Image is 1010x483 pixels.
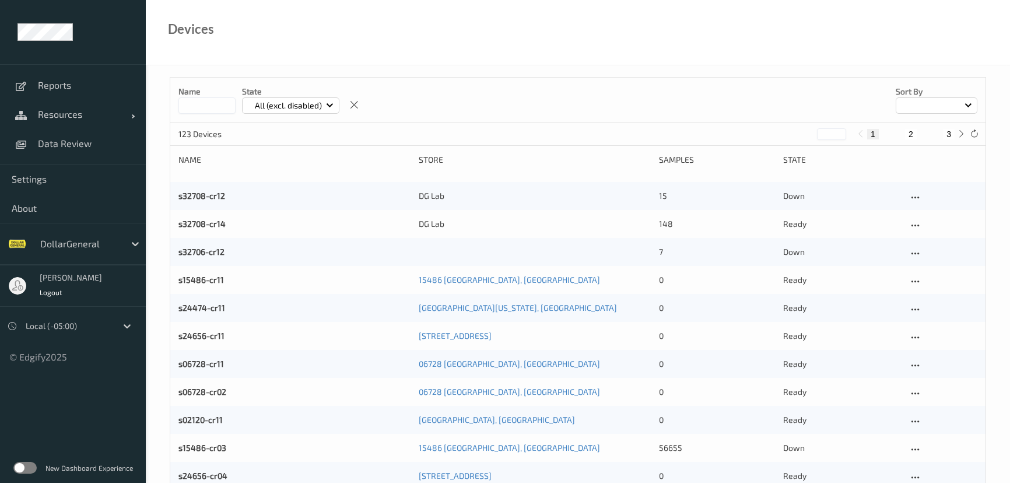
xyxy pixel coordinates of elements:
p: ready [783,386,899,398]
div: 148 [659,218,775,230]
div: 7 [659,246,775,258]
div: 0 [659,414,775,426]
a: [STREET_ADDRESS] [419,471,492,481]
button: 1 [867,129,879,139]
p: ready [783,414,899,426]
p: down [783,442,899,454]
p: Name [178,86,236,97]
a: s02120-cr11 [178,415,223,425]
p: ready [783,358,899,370]
a: s15486-cr11 [178,275,224,285]
p: down [783,246,899,258]
div: DG Lab [419,218,651,230]
p: down [783,190,899,202]
a: 15486 [GEOGRAPHIC_DATA], [GEOGRAPHIC_DATA] [419,275,600,285]
a: s24474-cr11 [178,303,225,313]
div: 0 [659,274,775,286]
p: Sort by [896,86,977,97]
a: s32708-cr12 [178,191,225,201]
a: [GEOGRAPHIC_DATA], [GEOGRAPHIC_DATA] [419,415,575,425]
a: s32708-cr14 [178,219,226,229]
div: 15 [659,190,775,202]
a: s06728-cr02 [178,387,226,397]
a: s32706-cr12 [178,247,225,257]
a: [GEOGRAPHIC_DATA][US_STATE], [GEOGRAPHIC_DATA] [419,303,617,313]
div: Name [178,154,411,166]
a: s06728-cr11 [178,359,224,369]
p: ready [783,274,899,286]
div: Samples [659,154,775,166]
a: s15486-cr03 [178,443,226,453]
button: 3 [943,129,955,139]
p: 123 Devices [178,128,266,140]
div: Store [419,154,651,166]
button: 2 [905,129,917,139]
div: DG Lab [419,190,651,202]
div: 0 [659,330,775,342]
p: ready [783,302,899,314]
div: State [783,154,899,166]
div: 0 [659,358,775,370]
p: ready [783,218,899,230]
a: 06728 [GEOGRAPHIC_DATA], [GEOGRAPHIC_DATA] [419,387,600,397]
div: 0 [659,386,775,398]
div: Devices [168,23,214,35]
a: s24656-cr04 [178,471,227,481]
p: State [242,86,339,97]
p: All (excl. disabled) [251,100,326,111]
div: 56655 [659,442,775,454]
p: ready [783,330,899,342]
div: 0 [659,470,775,482]
a: s24656-cr11 [178,331,225,341]
div: 0 [659,302,775,314]
a: 06728 [GEOGRAPHIC_DATA], [GEOGRAPHIC_DATA] [419,359,600,369]
a: [STREET_ADDRESS] [419,331,492,341]
a: 15486 [GEOGRAPHIC_DATA], [GEOGRAPHIC_DATA] [419,443,600,453]
p: ready [783,470,899,482]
